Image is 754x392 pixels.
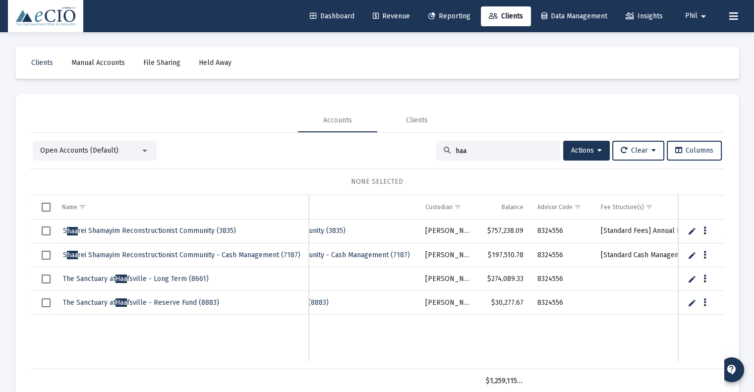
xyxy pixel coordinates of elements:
span: The Sanctuary at fsville - Reserve Fund (8883) [63,298,219,307]
span: Show filter options for column 'Advisor Code' [574,203,581,211]
div: Select row [42,275,51,283]
div: Select all [42,203,51,212]
a: Edit [688,226,696,235]
span: Data Management [541,12,607,20]
div: Name [62,203,77,211]
td: $197,510.78 [479,243,530,267]
a: Shaarei Shamayim Reconstructionist Community - Cash Management (7187) [62,248,301,263]
span: Clear [621,146,656,155]
button: Actions [563,141,610,161]
td: Column Custodian [418,195,479,219]
a: Clients [23,53,61,73]
span: The Sanctuary at fsville - Long Term (8661) [63,275,209,283]
div: Accounts [323,115,352,125]
a: Manual Accounts [63,53,133,73]
a: Revenue [365,6,418,26]
span: Show filter options for column 'Name' [79,203,86,211]
td: [PERSON_NAME] [418,267,479,291]
div: Fee Structure(s) [600,203,643,211]
div: $1,259,115.87 [486,376,523,386]
mat-icon: contact_support [726,364,738,376]
td: Column Advisor Code [530,195,594,219]
div: Advisor Code [537,203,573,211]
span: Show filter options for column 'Custodian' [454,203,462,211]
td: $274,089.33 [479,267,530,291]
td: Column Name [55,195,309,219]
a: Edit [688,251,696,260]
span: S rei Shamayim Reconstructionist Community - Cash Management (7187) [63,251,300,259]
span: Reporting [428,12,470,20]
button: Phil [673,6,721,26]
a: Dashboard [302,6,362,26]
span: Insights [626,12,663,20]
div: Clients [406,115,428,125]
span: Dashboard [310,12,354,20]
td: 8324556 [530,220,594,243]
span: File Sharing [143,58,180,67]
span: Clients [489,12,523,20]
a: The Sanctuary atHaafsville - Reserve Fund (8883) [62,295,220,310]
input: Search [456,147,553,155]
button: Clear [612,141,664,161]
a: Held Away [191,53,239,73]
span: Manual Accounts [71,58,125,67]
span: haa [67,227,78,235]
div: Custodian [425,203,453,211]
span: Phil [685,12,697,20]
td: [PERSON_NAME] [418,243,479,267]
span: Open Accounts (Default) [40,146,118,155]
a: Data Management [533,6,615,26]
a: Edit [688,298,696,307]
a: Edit [688,275,696,283]
a: File Sharing [135,53,188,73]
span: Haa [116,298,127,307]
mat-icon: arrow_drop_down [697,6,709,26]
span: Actions [571,146,602,155]
td: $30,277.67 [479,291,530,315]
span: Columns [675,146,713,155]
span: Revenue [373,12,410,20]
td: 8324556 [530,243,594,267]
div: NONE SELECTED [38,177,716,187]
span: Haa [116,275,127,283]
td: 8324556 [530,267,594,291]
a: Insights [618,6,671,26]
td: Column Balance [479,195,530,219]
span: Held Away [199,58,232,67]
span: Show filter options for column 'Fee Structure(s)' [645,203,652,211]
td: [PERSON_NAME] [418,291,479,315]
a: Reporting [420,6,478,26]
td: $757,238.09 [479,220,530,243]
div: Select row [42,226,51,235]
img: Dashboard [15,6,76,26]
a: The Sanctuary atHaafsville - Long Term (8661) [62,272,210,286]
a: Shaarei Shamayim Reconstructionist Community (3835) [62,224,237,238]
td: [PERSON_NAME] [418,220,479,243]
span: Clients [31,58,53,67]
span: haa [67,251,78,259]
button: Columns [667,141,722,161]
div: Select row [42,298,51,307]
a: Clients [481,6,531,26]
div: Balance [502,203,523,211]
div: Select row [42,251,51,260]
span: S rei Shamayim Reconstructionist Community (3835) [63,226,236,235]
td: 8324556 [530,291,594,315]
